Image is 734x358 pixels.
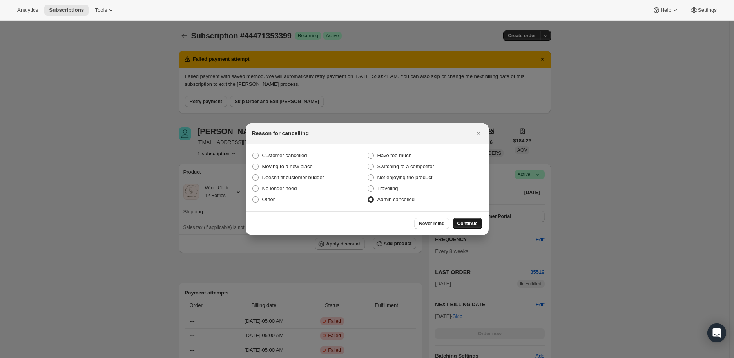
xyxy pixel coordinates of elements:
span: Continue [457,220,478,227]
button: Close [473,128,484,139]
h2: Reason for cancelling [252,129,309,137]
button: Continue [453,218,482,229]
button: Help [648,5,683,16]
button: Tools [90,5,120,16]
span: Doesn't fit customer budget [262,174,324,180]
span: Help [660,7,671,13]
span: Admin cancelled [377,196,415,202]
span: Never mind [419,220,444,227]
span: Moving to a new place [262,164,313,169]
button: Analytics [13,5,43,16]
button: Settings [685,5,721,16]
span: Settings [698,7,717,13]
span: Other [262,196,275,202]
span: Traveling [377,185,398,191]
span: No longer need [262,185,297,191]
span: Not enjoying the product [377,174,433,180]
span: Switching to a competitor [377,164,434,169]
div: Open Intercom Messenger [707,323,726,342]
button: Subscriptions [44,5,89,16]
span: Customer cancelled [262,153,307,158]
span: Analytics [17,7,38,13]
span: Have too much [377,153,411,158]
span: Subscriptions [49,7,84,13]
span: Tools [95,7,107,13]
button: Never mind [414,218,449,229]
